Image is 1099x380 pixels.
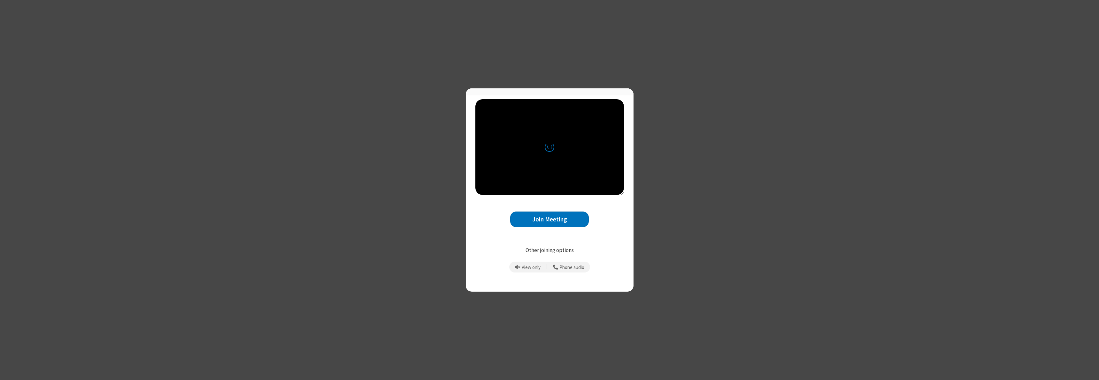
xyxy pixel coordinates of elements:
[512,262,543,272] button: Prevent echo when there is already an active mic and speaker in the room.
[510,212,589,227] button: Join Meeting
[559,265,584,270] span: Phone audio
[522,265,541,270] span: View only
[551,262,587,272] button: Use your phone for mic and speaker while you view the meeting on this device.
[475,246,624,255] p: Other joining options
[546,263,548,272] span: |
